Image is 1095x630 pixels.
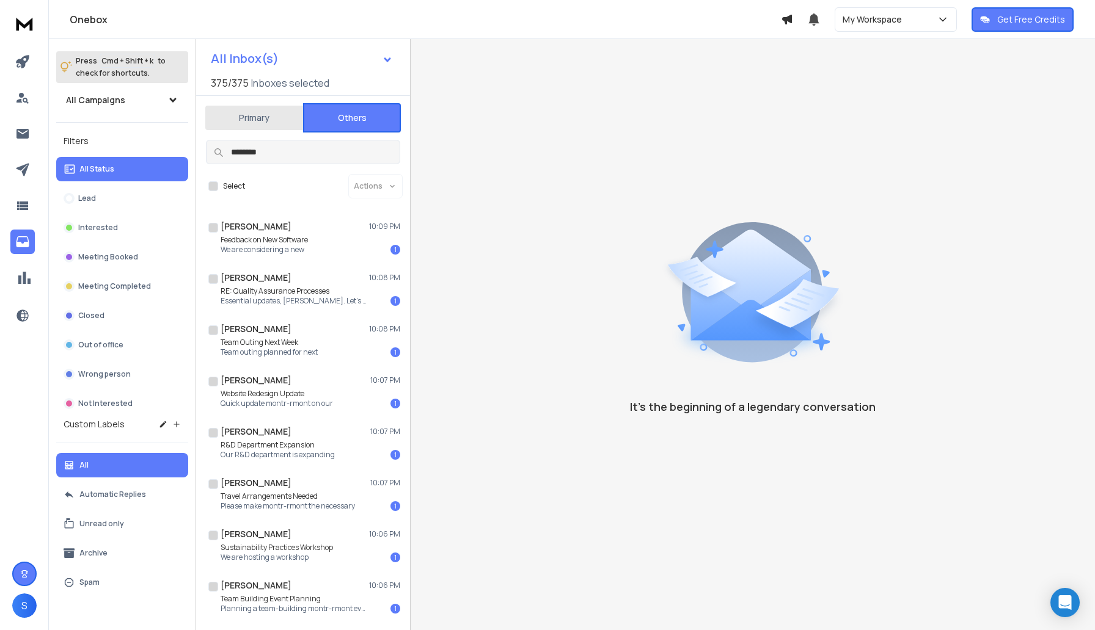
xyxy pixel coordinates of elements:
[390,245,400,255] div: 1
[56,132,188,150] h3: Filters
[221,543,333,552] p: Sustainability Practices Workshop
[997,13,1065,26] p: Get Free Credits
[79,519,124,529] p: Unread only
[303,103,401,132] button: Others
[369,222,400,231] p: 10:09 PM
[79,164,114,174] p: All Status
[78,223,118,233] p: Interested
[56,512,188,536] button: Unread only
[221,594,367,604] p: Team Building Event Planning
[221,552,333,562] p: We are hosting a workshop
[972,7,1074,32] button: Get Free Credits
[390,552,400,562] div: 1
[78,281,151,291] p: Meeting Completed
[221,491,355,501] p: Travel Arrangements Needed
[56,186,188,211] button: Lead
[221,338,318,347] p: Team Outing Next Week
[79,548,108,558] p: Archive
[370,427,400,436] p: 10:07 PM
[221,389,333,399] p: Website Redesign Update
[390,347,400,357] div: 1
[221,440,335,450] p: R&D Department Expansion
[56,453,188,477] button: All
[221,272,291,284] h1: [PERSON_NAME]
[78,194,96,203] p: Lead
[221,323,291,335] h1: [PERSON_NAME]
[221,425,291,438] h1: [PERSON_NAME]
[79,460,89,470] p: All
[390,604,400,614] div: 1
[56,215,188,240] button: Interested
[1050,588,1080,617] div: Open Intercom Messenger
[56,88,188,112] button: All Campaigns
[205,104,303,131] button: Primary
[221,604,367,614] p: Planning a team-building montr-rmont event
[390,501,400,511] div: 1
[66,94,125,106] h1: All Campaigns
[221,374,291,386] h1: [PERSON_NAME]
[221,399,333,408] p: Quick update montr-rmont on our
[223,181,245,191] label: Select
[221,477,291,489] h1: [PERSON_NAME]
[64,418,125,430] h3: Custom Labels
[56,570,188,595] button: Spam
[221,347,318,357] p: Team outing planned for next
[78,252,138,262] p: Meeting Booked
[221,286,367,296] p: RE: Quality Assurance Processes
[369,324,400,334] p: 10:08 PM
[390,296,400,306] div: 1
[390,399,400,408] div: 1
[370,375,400,385] p: 10:07 PM
[370,478,400,488] p: 10:07 PM
[56,541,188,565] button: Archive
[12,593,37,618] button: S
[70,12,781,27] h1: Onebox
[78,369,131,379] p: Wrong person
[56,333,188,357] button: Out of office
[78,399,133,408] p: Not Interested
[211,76,249,90] span: 375 / 375
[201,46,403,71] button: All Inbox(s)
[369,581,400,590] p: 10:06 PM
[56,157,188,181] button: All Status
[56,482,188,507] button: Automatic Replies
[369,273,400,283] p: 10:08 PM
[221,235,308,245] p: Feedback on New Software
[12,12,37,35] img: logo
[390,450,400,460] div: 1
[630,398,876,415] p: It’s the beginning of a legendary conversation
[251,76,329,90] h3: Inboxes selected
[56,274,188,299] button: Meeting Completed
[100,54,155,68] span: Cmd + Shift + k
[76,55,166,79] p: Press to check for shortcuts.
[221,501,355,511] p: Please make montr-rmont the necessary
[211,52,279,65] h1: All Inbox(s)
[369,529,400,539] p: 10:06 PM
[79,577,100,587] p: Spam
[221,450,335,460] p: Our R&D department is expanding
[79,490,146,499] p: Automatic Replies
[221,220,291,233] h1: [PERSON_NAME]
[56,362,188,386] button: Wrong person
[56,391,188,416] button: Not Interested
[221,245,308,255] p: We are considering a new
[221,528,291,540] h1: [PERSON_NAME]
[56,245,188,269] button: Meeting Booked
[56,303,188,328] button: Closed
[78,311,104,320] p: Closed
[221,296,367,306] p: Essential updates, [PERSON_NAME]. Let's montr-rmont
[843,13,907,26] p: My Workspace
[221,579,291,592] h1: [PERSON_NAME]
[78,340,123,350] p: Out of office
